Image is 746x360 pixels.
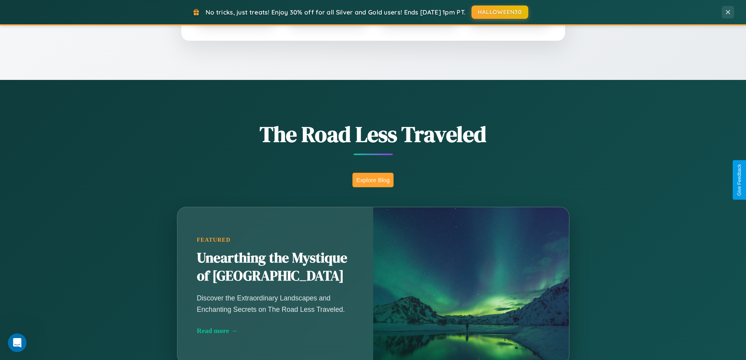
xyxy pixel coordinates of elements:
div: Give Feedback [737,164,742,196]
iframe: Intercom live chat [8,333,27,352]
p: Discover the Extraordinary Landscapes and Enchanting Secrets on The Road Less Traveled. [197,293,354,315]
h2: Unearthing the Mystique of [GEOGRAPHIC_DATA] [197,249,354,285]
span: No tricks, just treats! Enjoy 30% off for all Silver and Gold users! Ends [DATE] 1pm PT. [206,8,466,16]
button: HALLOWEEN30 [471,5,528,19]
h1: The Road Less Traveled [138,119,608,149]
div: Read more → [197,327,354,335]
button: Explore Blog [352,173,394,187]
div: Featured [197,237,354,243]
